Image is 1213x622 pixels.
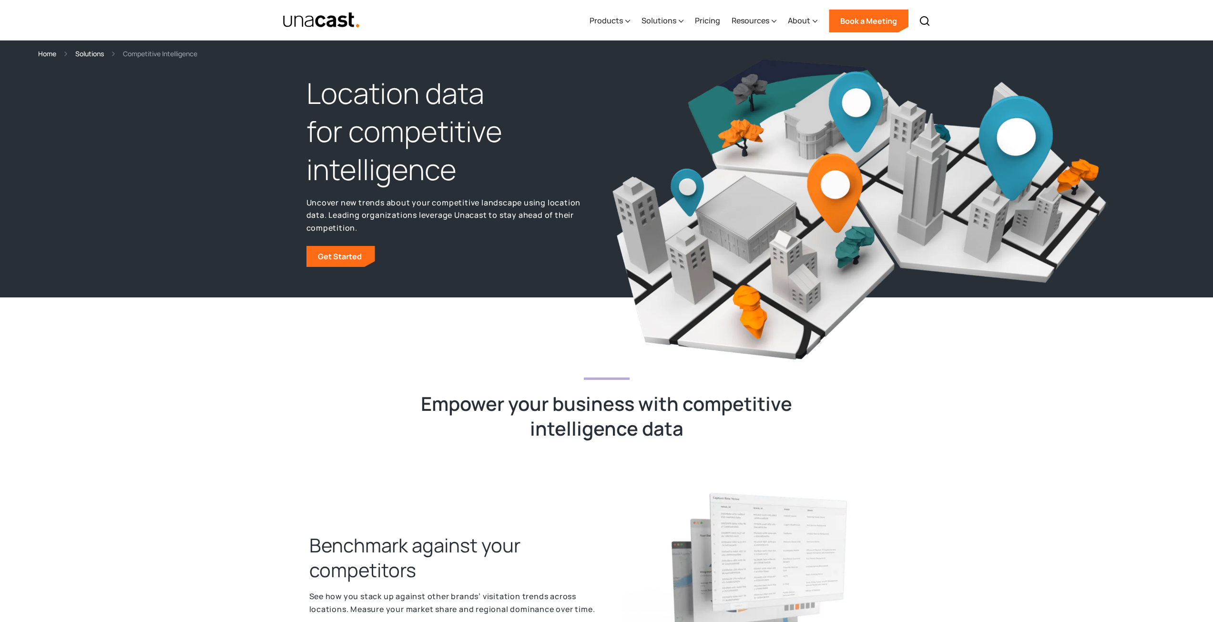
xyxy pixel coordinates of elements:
div: Products [590,15,623,26]
a: Solutions [75,48,104,59]
div: Products [590,1,630,41]
div: Resources [732,1,776,41]
a: Book a Meeting [829,10,908,32]
div: About [788,15,810,26]
h2: Empower your business with competitive intelligence data [421,391,793,441]
a: Get Started [306,246,375,267]
h2: Benchmark against your competitors [309,533,595,582]
div: Solutions [642,1,683,41]
div: Solutions [642,15,676,26]
h1: Location data for competitive intelligence [306,74,602,188]
div: Resources [732,15,769,26]
img: Unacast text logo [283,12,360,29]
a: Pricing [695,1,720,41]
p: See how you stack up against other brands’ visitation trends across locations. Measure your marke... [309,590,595,615]
div: About [788,1,817,41]
p: Uncover new trends about your competitive landscape using location data. Leading organizations le... [306,196,602,235]
div: Competitive Intelligence [123,48,197,59]
img: Search icon [919,15,930,27]
img: competitive intelligence hero illustration [612,56,1110,363]
a: home [283,12,360,29]
a: Home [38,48,56,59]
